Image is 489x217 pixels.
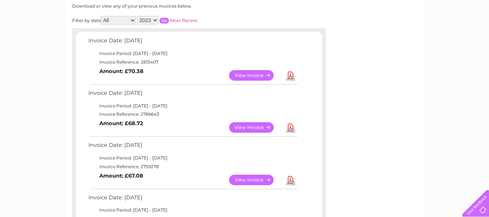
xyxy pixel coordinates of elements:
a: Download [286,122,295,133]
div: Filter by date [72,16,262,25]
a: View [229,122,282,133]
td: Invoice Date: [DATE] [87,193,299,206]
td: Invoice Date: [DATE] [87,140,299,154]
a: Telecoms [400,31,422,36]
td: Invoice Reference: 2759278 [87,162,299,171]
td: Invoice Period: [DATE] - [DATE] [87,206,299,214]
b: Amount: £67.08 [99,173,143,179]
td: Invoice Date: [DATE] [87,88,299,102]
td: Invoice Period: [DATE] - [DATE] [87,102,299,110]
td: Invoice Period: [DATE] - [DATE] [87,154,299,162]
b: Amount: £70.38 [99,68,144,75]
a: Blog [426,31,436,36]
a: Energy [380,31,395,36]
a: Download [286,175,295,185]
td: Invoice Reference: 2786643 [87,110,299,119]
a: View [229,175,282,185]
a: Download [286,70,295,81]
a: View [229,70,282,81]
td: Invoice Date: [DATE] [87,36,299,49]
a: Contact [441,31,459,36]
div: Clear Business is a trading name of Verastar Limited (registered in [GEOGRAPHIC_DATA] No. 3667643... [74,4,416,35]
a: Log out [465,31,482,36]
a: 0333 014 3131 [352,4,402,13]
a: Water [361,31,375,36]
a: Most Recent [170,18,198,23]
b: Amount: £68.72 [99,120,143,127]
div: Download or view any of your previous invoices below. [72,4,262,9]
td: Invoice Reference: 2813407 [87,58,299,67]
img: logo.png [17,19,54,41]
td: Invoice Period: [DATE] - [DATE] [87,49,299,58]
